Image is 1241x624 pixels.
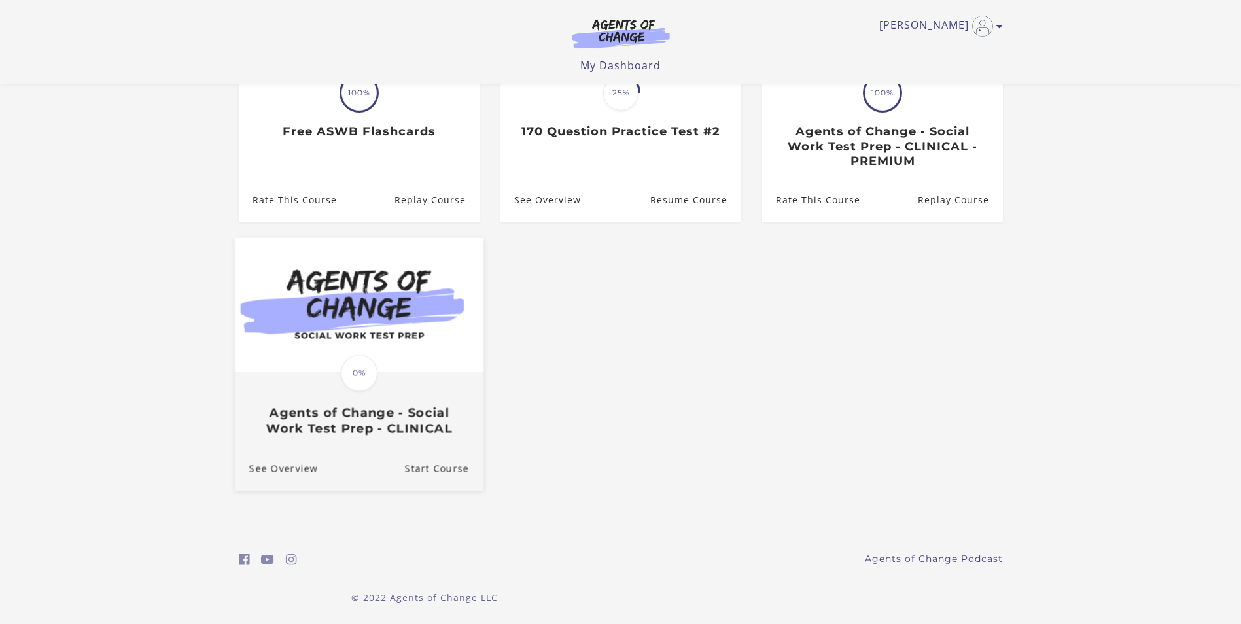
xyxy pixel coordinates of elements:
[762,179,860,221] a: Agents of Change - Social Work Test Prep - CLINICAL - PREMIUM: Rate This Course
[286,550,297,569] a: https://www.instagram.com/agentsofchangeprep/ (Open in a new window)
[865,552,1003,566] a: Agents of Change Podcast
[239,179,337,221] a: Free ASWB Flashcards: Rate This Course
[514,124,727,139] h3: 170 Question Practice Test #2
[341,355,377,392] span: 0%
[879,16,996,37] a: Toggle menu
[249,406,468,436] h3: Agents of Change - Social Work Test Prep - CLINICAL
[341,75,377,111] span: 100%
[239,550,250,569] a: https://www.facebook.com/groups/aswbtestprep (Open in a new window)
[239,553,250,566] i: https://www.facebook.com/groups/aswbtestprep (Open in a new window)
[917,179,1002,221] a: Agents of Change - Social Work Test Prep - CLINICAL - PREMIUM: Resume Course
[394,179,479,221] a: Free ASWB Flashcards: Resume Course
[261,553,274,566] i: https://www.youtube.com/c/AgentsofChangeTestPrepbyMeaganMitchell (Open in a new window)
[865,75,900,111] span: 100%
[286,553,297,566] i: https://www.instagram.com/agentsofchangeprep/ (Open in a new window)
[239,591,610,604] p: © 2022 Agents of Change LLC
[261,550,274,569] a: https://www.youtube.com/c/AgentsofChangeTestPrepbyMeaganMitchell (Open in a new window)
[234,447,317,491] a: Agents of Change - Social Work Test Prep - CLINICAL: See Overview
[650,179,741,221] a: 170 Question Practice Test #2: Resume Course
[558,18,684,48] img: Agents of Change Logo
[580,58,661,73] a: My Dashboard
[404,447,483,491] a: Agents of Change - Social Work Test Prep - CLINICAL: Resume Course
[500,179,581,221] a: 170 Question Practice Test #2: See Overview
[603,75,638,111] span: 25%
[776,124,988,169] h3: Agents of Change - Social Work Test Prep - CLINICAL - PREMIUM
[253,124,465,139] h3: Free ASWB Flashcards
